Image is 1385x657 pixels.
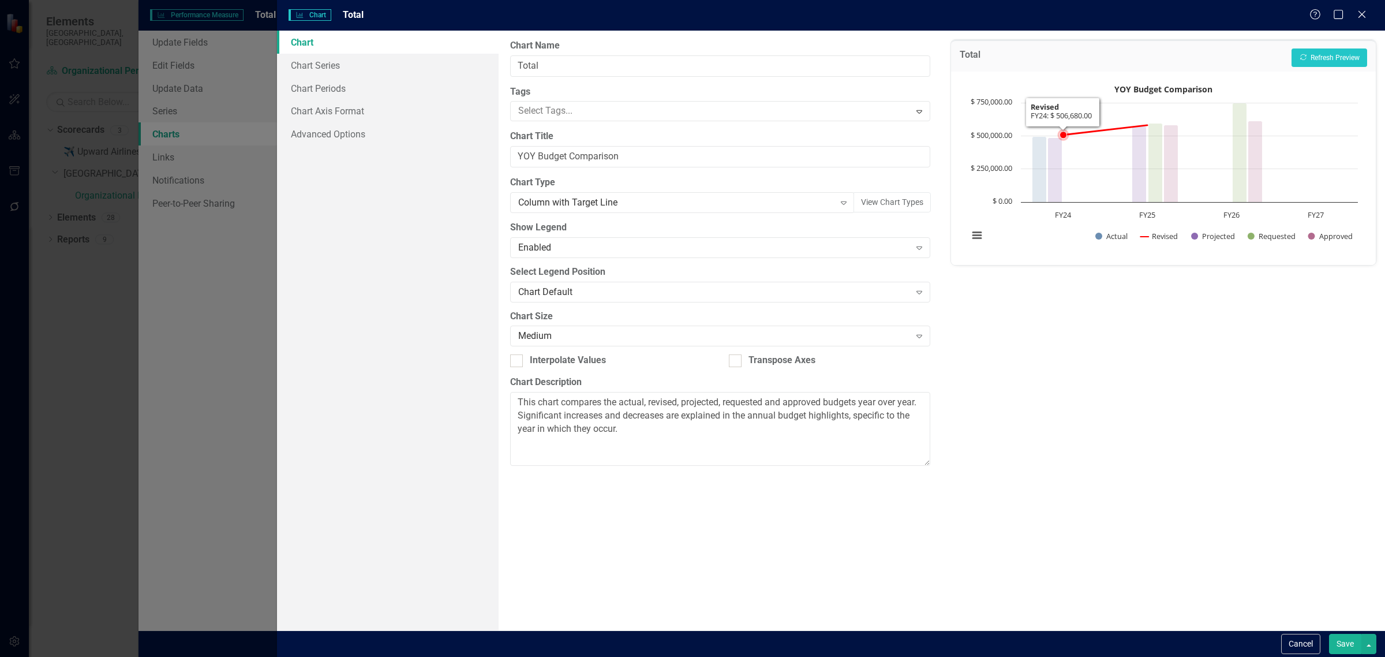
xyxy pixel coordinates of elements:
text: FY26 [1223,210,1240,220]
g: Actual, series 1 of 5. Bar series with 4 bars. [1032,103,1317,203]
text: $ 0.00 [993,196,1012,206]
a: Chart [277,31,499,54]
button: Refresh Preview [1292,48,1367,67]
path: FY24, 506,680. Revised. [1060,132,1067,139]
label: Chart Title [510,130,930,143]
text: YOY Budget Comparison [1114,84,1212,95]
text: $ 500,000.00 [971,130,1012,140]
div: Medium [518,330,910,343]
a: Advanced Options [277,122,499,145]
span: Total [343,9,364,20]
textarea: This chart compares the actual, revised, projected, requested and approved budgets year over year... [510,392,930,466]
a: Chart Axis Format [277,99,499,122]
label: Chart Size [510,310,930,323]
path: FY25, 580,445. Approved. [1164,125,1178,202]
path: FY24, 495,248. Actual. [1032,136,1047,202]
div: Enabled [518,241,910,254]
path: FY26, 613,360. Approved. [1248,121,1263,202]
label: Chart Type [510,176,930,189]
label: Chart Name [510,39,930,53]
a: Chart Series [277,54,499,77]
label: Chart Description [510,376,930,389]
button: Show Approved [1308,231,1353,241]
text: FY24 [1055,210,1072,220]
path: FY24, 486,393. Projected. [1048,137,1062,202]
path: FY25, 596,965. Requested. [1148,123,1163,202]
label: Select Legend Position [510,266,930,279]
div: YOY Budget Comparison. Highcharts interactive chart. [963,80,1364,253]
text: FY25 [1139,210,1155,220]
g: Projected, series 3 of 5. Bar series with 4 bars. [1048,103,1317,203]
div: Interpolate Values [530,354,606,367]
text: $ 250,000.00 [971,163,1012,173]
div: Transpose Axes [748,354,815,367]
label: Tags [510,85,930,99]
button: Cancel [1281,634,1320,654]
button: Show Revised [1140,231,1178,241]
button: Show Requested [1248,231,1296,241]
button: View Chart Types [854,192,931,212]
div: Column with Target Line [518,196,834,210]
path: FY26, 749,685. Requested. [1233,103,1247,202]
h3: Total [960,50,980,64]
a: Chart Periods [277,77,499,100]
button: Save [1329,634,1361,654]
svg: Interactive chart [963,80,1364,253]
label: Show Legend [510,221,930,234]
path: FY25, 574,080. Projected. [1132,126,1147,202]
button: View chart menu, YOY Budget Comparison [969,227,985,244]
text: $ 750,000.00 [971,96,1012,107]
input: Optional Chart Title [510,146,930,167]
span: Chart [289,9,331,21]
button: Show Projected [1191,231,1235,241]
div: Chart Default [518,285,910,298]
text: FY27 [1308,210,1324,220]
button: Show Actual [1095,231,1128,241]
